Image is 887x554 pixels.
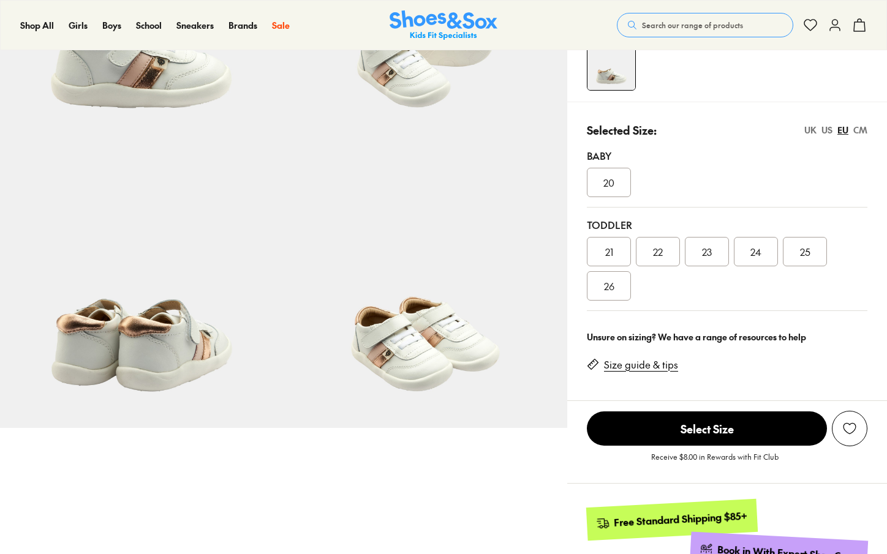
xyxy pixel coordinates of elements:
[587,122,657,138] p: Selected Size:
[586,499,758,541] a: Free Standard Shipping $85+
[228,19,257,32] a: Brands
[272,19,290,31] span: Sale
[702,244,712,259] span: 23
[176,19,214,32] a: Sneakers
[228,19,257,31] span: Brands
[800,244,810,259] span: 25
[837,124,848,137] div: EU
[20,19,54,31] span: Shop All
[853,124,867,137] div: CM
[69,19,88,31] span: Girls
[651,451,779,473] p: Receive $8.00 in Rewards with Fit Club
[804,124,817,137] div: UK
[102,19,121,31] span: Boys
[20,19,54,32] a: Shop All
[587,411,827,446] button: Select Size
[653,244,663,259] span: 22
[587,42,635,90] img: 4-557425_1
[136,19,162,31] span: School
[603,175,614,190] span: 20
[821,124,832,137] div: US
[587,217,867,232] div: Toddler
[604,279,614,293] span: 26
[390,10,497,40] a: Shoes & Sox
[642,20,743,31] span: Search our range of products
[587,331,867,343] div: Unsure on sizing? We have a range of resources to help
[617,13,793,37] button: Search our range of products
[284,144,567,428] img: 7-557428_1
[604,358,678,372] a: Size guide & tips
[750,244,761,259] span: 24
[614,509,748,530] div: Free Standard Shipping $85+
[69,19,88,32] a: Girls
[272,19,290,32] a: Sale
[102,19,121,32] a: Boys
[176,19,214,31] span: Sneakers
[136,19,162,32] a: School
[605,244,613,259] span: 21
[587,148,867,163] div: Baby
[390,10,497,40] img: SNS_Logo_Responsive.svg
[832,411,867,446] button: Add to Wishlist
